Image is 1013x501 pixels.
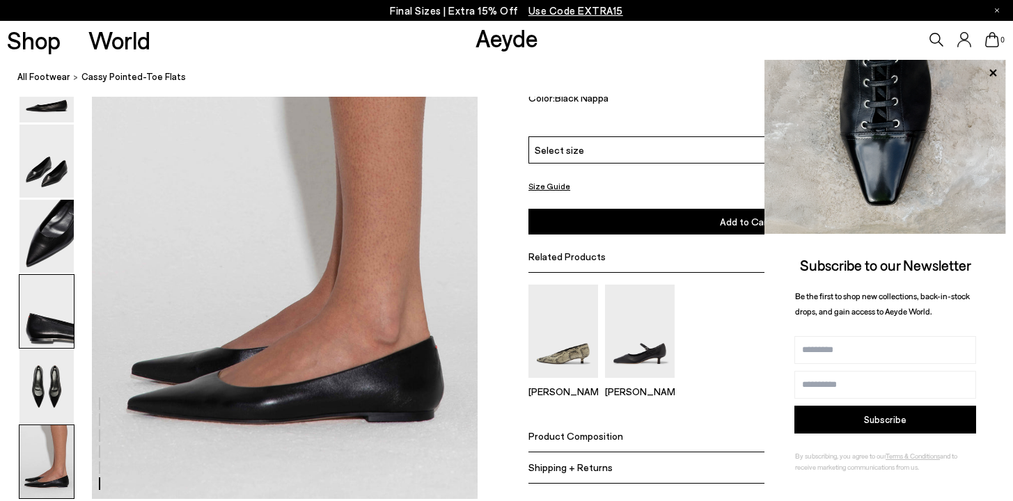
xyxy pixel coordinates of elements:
span: 0 [999,36,1006,44]
img: Cassy Pointed-Toe Flats - Image 5 [19,350,74,423]
img: ca3f721fb6ff708a270709c41d776025.jpg [764,60,1006,234]
p: Final Sizes | Extra 15% Off [390,2,623,19]
span: Select size [535,143,584,157]
img: Cassy Pointed-Toe Flats - Image 3 [19,200,74,273]
span: Related Products [528,251,606,263]
span: Navigate to /collections/ss25-final-sizes [528,4,623,17]
span: Product Composition [528,430,623,442]
img: Cassy Pointed-Toe Flats - Image 6 [19,425,74,498]
a: All Footwear [17,70,70,84]
button: Subscribe [794,406,976,434]
span: By subscribing, you agree to our [795,452,886,460]
nav: breadcrumb [17,58,1013,97]
span: Subscribe to our Newsletter [800,256,971,273]
span: Black Nappa [555,93,608,104]
img: Cassy Pointed-Toe Flats - Image 4 [19,275,74,348]
a: Aeyde [476,23,538,52]
a: Clara Pointed-Toe Pumps [PERSON_NAME] [528,368,598,397]
a: Terms & Conditions [886,452,940,460]
button: Add to Cart [528,209,962,234]
span: Be the first to shop new collections, back-in-stock drops, and gain access to Aeyde World. [795,291,970,317]
a: 0 [985,32,999,47]
button: Size Guide [528,177,570,195]
a: World [88,28,150,52]
img: Clara Pointed-Toe Pumps [528,285,598,378]
span: Shipping + Returns [528,461,613,473]
a: Polina Mary-Jane Pumps [PERSON_NAME] [605,368,675,397]
p: [PERSON_NAME] [528,385,598,397]
div: Color: [528,93,841,109]
span: Cassy Pointed-Toe Flats [81,70,186,84]
a: Shop [7,28,61,52]
span: Add to Cart [720,216,771,228]
img: Polina Mary-Jane Pumps [605,285,675,378]
p: [PERSON_NAME] [605,385,675,397]
img: Cassy Pointed-Toe Flats - Image 2 [19,125,74,198]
